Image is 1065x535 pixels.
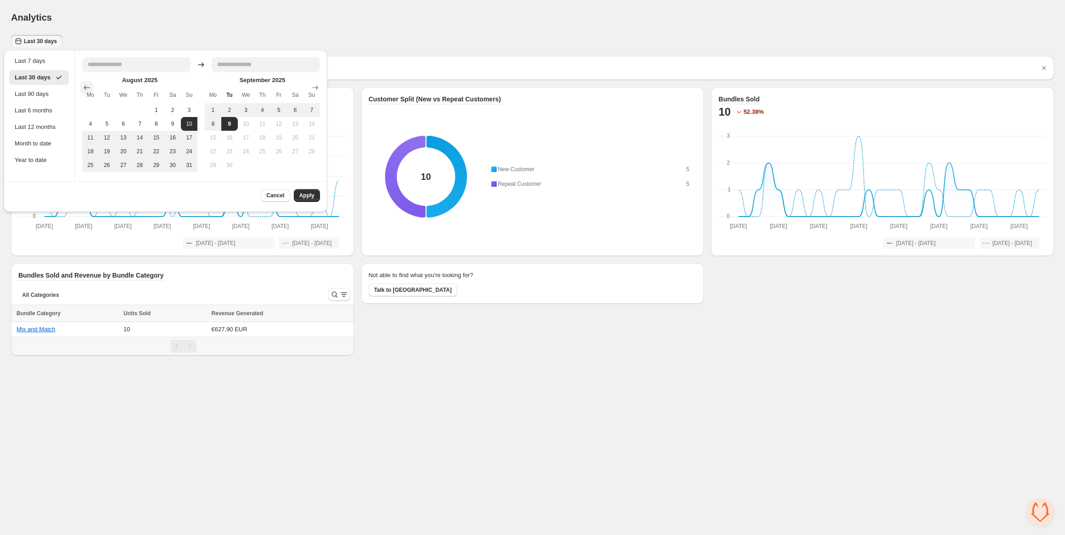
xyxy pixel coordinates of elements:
text: [DATE] [1010,223,1028,229]
th: Sunday [181,87,197,103]
button: Friday September 6 2025 [287,103,303,117]
button: Friday August 23 2025 [164,145,181,158]
button: Saturday September 7 2025 [303,103,320,117]
th: Thursday [132,87,148,103]
div: Month to date [15,139,63,148]
span: Revenue Generated [212,309,263,318]
button: Saturday September 28 2025 [303,145,320,158]
button: Thursday September 5 2025 [270,103,287,117]
button: Sunday August 18 2025 [82,145,99,158]
button: Thursday August 22 2025 [148,145,164,158]
span: [DATE] - [DATE] [896,240,936,247]
text: [DATE] [850,223,868,229]
button: Monday September 16 2025 [221,131,238,145]
button: Thursday September 12 2025 [270,117,287,131]
button: Units Sold [123,309,160,318]
text: [DATE] [193,223,210,229]
span: Last 30 days [24,38,57,45]
span: Talk to [GEOGRAPHIC_DATA] [374,286,452,294]
th: Friday [148,87,164,103]
td: Repeat Customer [496,179,686,189]
button: Wednesday September 11 2025 [254,117,271,131]
text: [DATE] [75,223,92,229]
button: Sunday August 11 2025 [82,131,99,145]
text: [DATE] [890,223,908,229]
div: Bundle Category [17,309,118,318]
button: Thursday September 26 2025 [270,145,287,158]
div: Last 7 days [15,56,63,66]
button: Friday August 30 2025 [164,158,181,172]
th: Sunday [303,87,320,103]
span: [DATE] - [DATE] [196,240,235,247]
button: Saturday September 21 2025 [303,131,320,145]
button: Thursday August 15 2025 [148,131,164,145]
text: [DATE] [271,223,289,229]
button: Thursday September 19 2025 [270,131,287,145]
button: Show next month, October 2025 [309,81,322,94]
button: [DATE] - [DATE] [279,238,339,249]
div: Last 6 months [15,106,63,115]
text: [DATE] [36,223,53,229]
button: Wednesday August 28 2025 [132,158,148,172]
div: Last 12 months [15,123,63,132]
button: Revenue Generated [212,309,273,318]
button: Thursday August 8 2025 [148,117,164,131]
button: Last 30 days [11,35,62,48]
text: [DATE] [810,223,828,229]
h3: Bundles Sold and Revenue by Bundle Category [18,271,164,280]
span: New Customer [498,166,534,173]
text: 0 [727,213,730,219]
button: Monday September 30 2025 [221,158,238,172]
caption: September 2025 [205,76,320,87]
button: Sunday August 4 2025 [82,117,99,131]
text: [DATE] [154,223,171,229]
th: Monday [82,87,99,103]
button: Monday August 26 2025 [99,158,115,172]
button: Monday September 2 2025 [221,103,238,117]
text: [DATE] [970,223,988,229]
th: Thursday [254,87,271,103]
button: Tuesday August 27 2025 [115,158,132,172]
button: Tuesday August 6 2025 [115,117,132,131]
button: Wednesday September 4 2025 [254,103,271,117]
button: Sunday August 25 2025 [82,158,99,172]
button: Saturday August 3 2025 [181,103,197,117]
button: Wednesday August 14 2025 [132,131,148,145]
button: Tuesday September 17 2025 [238,131,254,145]
span: 5 [686,166,689,173]
text: [DATE] [730,223,747,229]
button: Monday August 19 2025 [99,145,115,158]
button: Dismiss notification [1037,61,1050,74]
text: [DATE] [232,223,250,229]
button: Saturday August 24 2025 [181,145,197,158]
button: Tuesday August 20 2025 [115,145,132,158]
span: All Categories [22,291,59,299]
button: Saturday September 14 2025 [303,117,320,131]
button: Monday September 23 2025 [221,145,238,158]
h1: Analytics [11,12,52,23]
button: Friday September 13 2025 [287,117,303,131]
button: [DATE] - [DATE] [183,238,275,249]
button: Tuesday August 13 2025 [115,131,132,145]
h2: Not able to find what you're looking for? [369,271,473,280]
button: Friday September 20 2025 [287,131,303,145]
button: Mix and Match [17,326,56,333]
text: [DATE] [930,223,948,229]
td: New Customer [496,164,686,174]
button: Wednesday September 25 2025 [254,145,271,158]
text: 0 [33,213,36,219]
button: Cancel [261,189,290,202]
div: Chat öffnen [1026,498,1054,526]
text: 3 [727,133,730,139]
th: Saturday [287,87,303,103]
h3: Customer Split (New vs Repeat Customers) [369,95,501,104]
button: Friday August 16 2025 [164,131,181,145]
nav: Pagination [11,337,354,356]
button: Wednesday September 18 2025 [254,131,271,145]
button: Friday September 27 2025 [287,145,303,158]
button: Sunday September 8 2025 [205,117,221,131]
span: Units Sold [123,309,151,318]
button: Saturday August 17 2025 [181,131,197,145]
th: Wednesday [115,87,132,103]
button: Search and filter results [328,288,350,301]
